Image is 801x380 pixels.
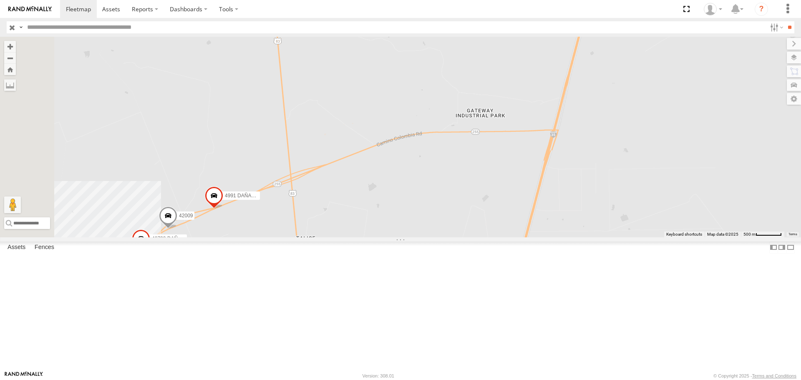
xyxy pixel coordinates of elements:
div: Caseta Laredo TX [701,3,725,15]
a: Terms and Conditions [752,373,796,378]
label: Map Settings [787,93,801,105]
button: Zoom in [4,41,16,52]
label: Dock Summary Table to the Right [778,242,786,254]
button: Keyboard shortcuts [666,232,702,237]
label: Measure [4,79,16,91]
button: Drag Pegman onto the map to open Street View [4,196,21,213]
label: Dock Summary Table to the Left [769,242,778,254]
a: Terms (opens in new tab) [788,232,797,236]
a: Visit our Website [5,372,43,380]
i: ? [755,3,768,16]
label: Search Filter Options [767,21,785,33]
span: 40723 DAÑADO [152,236,189,242]
button: Zoom out [4,52,16,64]
label: Fences [30,242,58,254]
span: Map data ©2025 [707,232,738,237]
div: Version: 308.01 [363,373,394,378]
button: Map Scale: 500 m per 59 pixels [741,232,784,237]
span: 42009 [179,213,193,219]
span: 4991 DAÑADO [225,193,259,199]
img: rand-logo.svg [8,6,52,12]
label: Assets [3,242,30,254]
button: Zoom Home [4,64,16,75]
span: 500 m [743,232,756,237]
label: Search Query [18,21,24,33]
div: © Copyright 2025 - [713,373,796,378]
label: Hide Summary Table [786,242,795,254]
